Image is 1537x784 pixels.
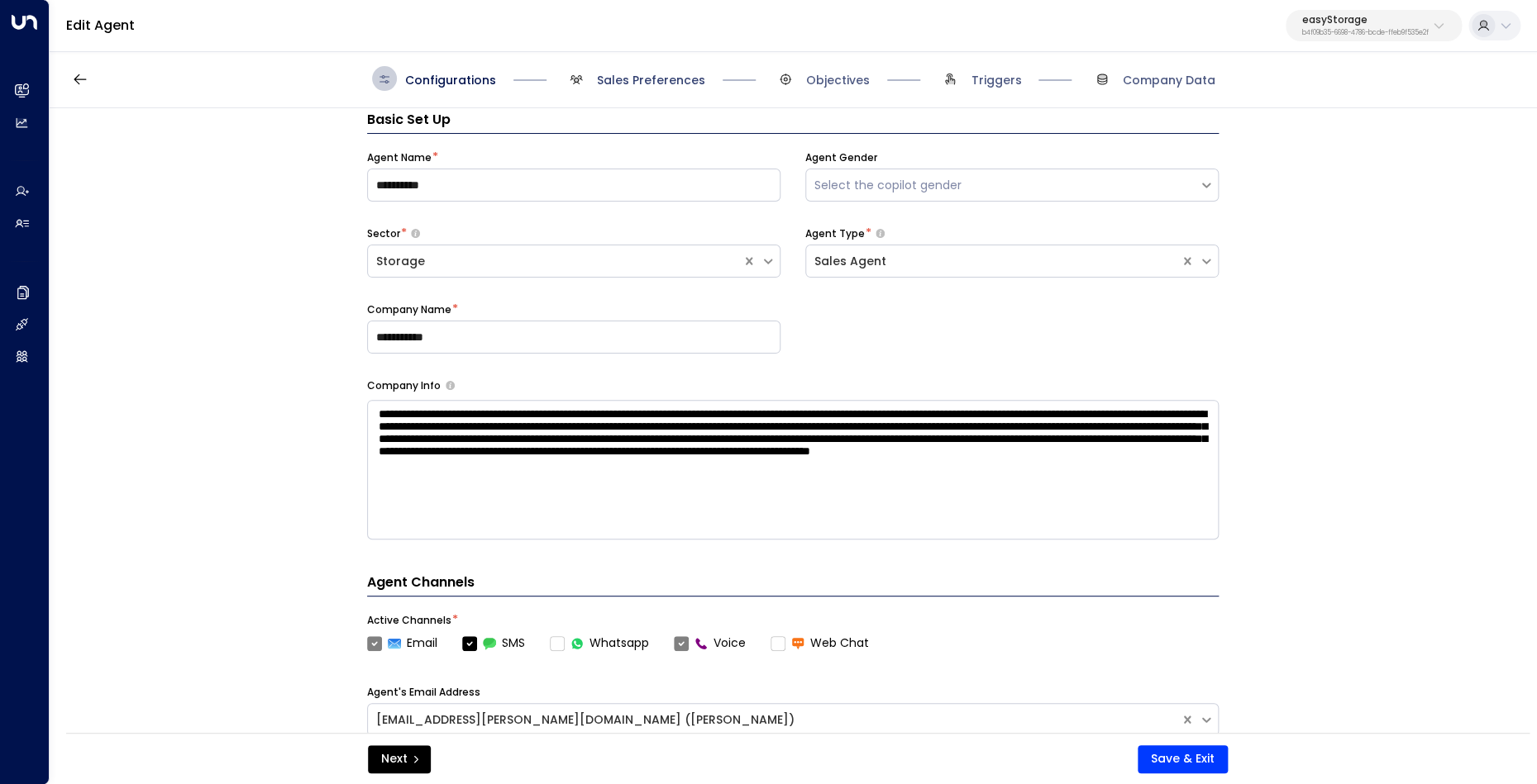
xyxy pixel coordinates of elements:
label: Agent Gender [805,150,877,165]
button: Select whether your copilot will handle inquiries directly from leads or from brokers representin... [411,228,420,239]
p: easyStorage [1302,15,1429,25]
button: Select whether your copilot will handle inquiries directly from leads or from brokers representin... [876,228,885,239]
h4: Agent Channels [367,573,1219,596]
span: Company Data [1123,72,1215,88]
div: Storage [376,253,733,270]
label: Agent's Email Address [367,685,480,700]
p: b4f09b35-6698-4786-bcde-ffeb9f535e2f [1302,30,1429,36]
span: Triggers [971,72,1021,88]
label: SMS [462,634,525,652]
label: Company Info [367,378,441,393]
div: Select the copilot gender [814,177,1191,194]
label: Company Name [367,302,451,317]
button: Save & Exit [1138,745,1228,773]
h3: Basic Set Up [367,110,1219,134]
button: Next [368,745,431,773]
span: Sales Preferences [597,72,705,88]
div: [EMAIL_ADDRESS][PERSON_NAME][DOMAIN_NAME] ([PERSON_NAME]) [376,711,1172,729]
label: Agent Name [367,150,432,165]
label: Whatsapp [550,634,649,652]
div: Sales Agent [814,253,1172,270]
button: Provide a brief overview of your company, including your industry, products or services, and any ... [446,381,455,390]
a: Edit Agent [66,16,135,35]
label: Web Chat [771,634,869,652]
label: Agent Type [805,226,865,241]
label: Voice [674,634,746,652]
span: Configurations [405,72,496,88]
button: easyStorageb4f09b35-6698-4786-bcde-ffeb9f535e2f [1286,10,1462,41]
span: Objectives [806,72,870,88]
label: Email [367,634,437,652]
label: Active Channels [367,613,451,628]
label: Sector [367,226,400,241]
